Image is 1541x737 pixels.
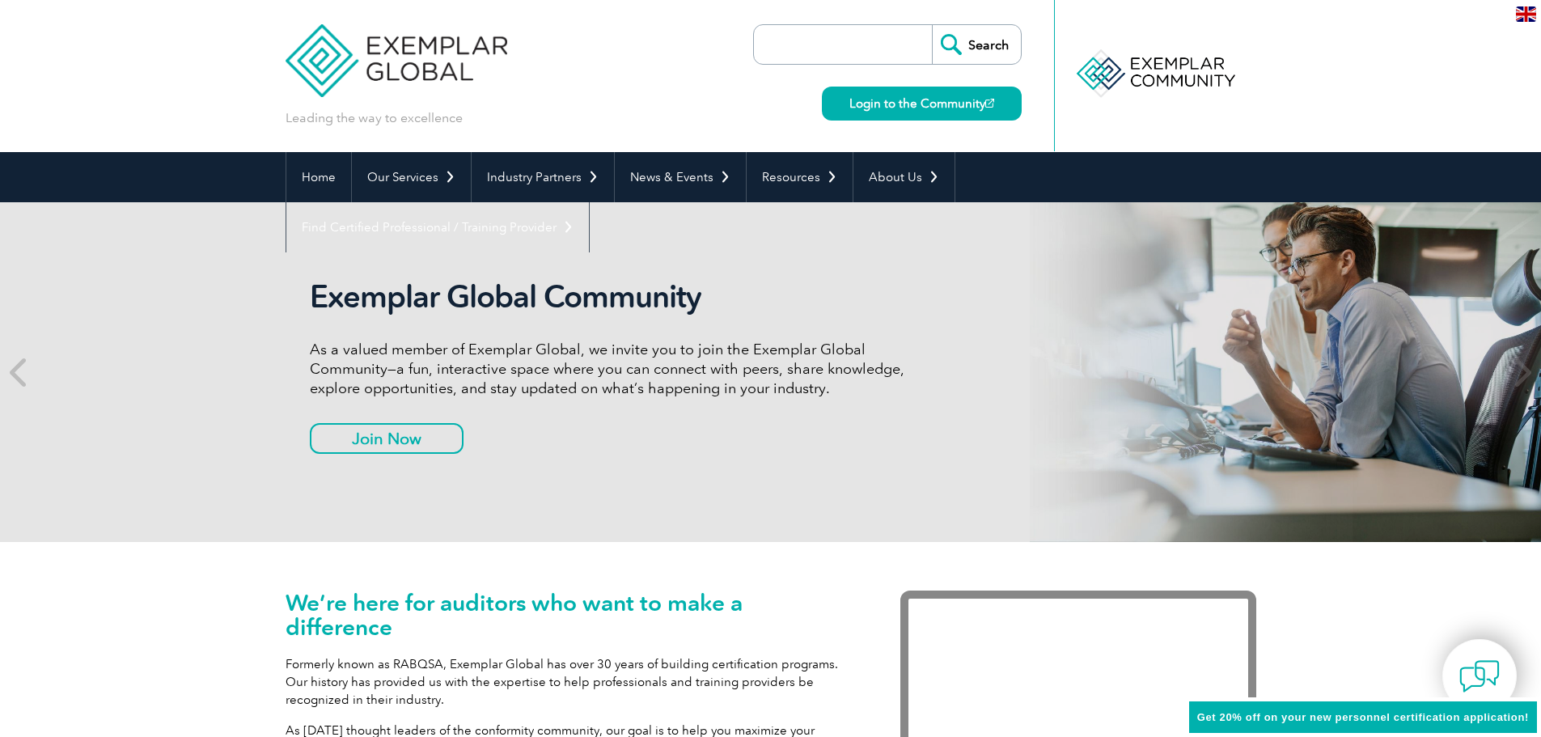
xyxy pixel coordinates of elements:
[1516,6,1536,22] img: en
[352,152,471,202] a: Our Services
[853,152,955,202] a: About Us
[310,278,917,316] h2: Exemplar Global Community
[286,202,589,252] a: Find Certified Professional / Training Provider
[985,99,994,108] img: open_square.png
[286,109,463,127] p: Leading the way to excellence
[286,152,351,202] a: Home
[472,152,614,202] a: Industry Partners
[747,152,853,202] a: Resources
[310,423,464,454] a: Join Now
[1197,711,1529,723] span: Get 20% off on your new personnel certification application!
[1459,656,1500,697] img: contact-chat.png
[822,87,1022,121] a: Login to the Community
[615,152,746,202] a: News & Events
[932,25,1021,64] input: Search
[286,591,852,639] h1: We’re here for auditors who want to make a difference
[310,340,917,398] p: As a valued member of Exemplar Global, we invite you to join the Exemplar Global Community—a fun,...
[286,655,852,709] p: Formerly known as RABQSA, Exemplar Global has over 30 years of building certification programs. O...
